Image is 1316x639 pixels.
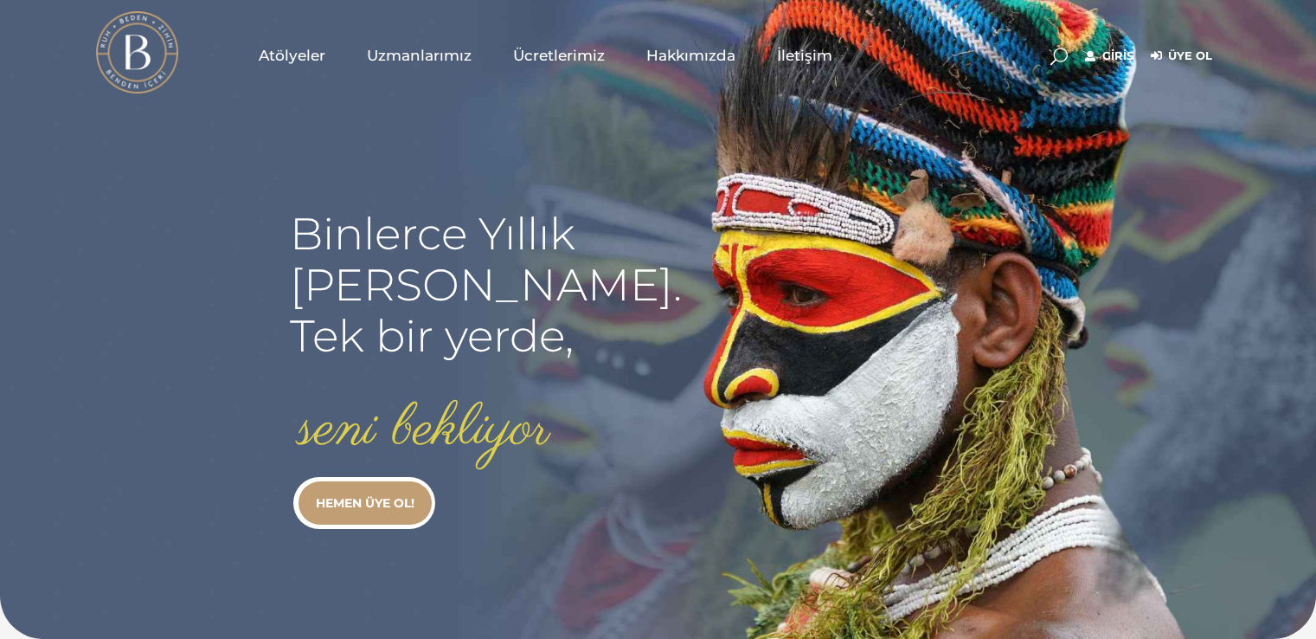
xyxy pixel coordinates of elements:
span: Uzmanlarımız [367,46,472,66]
a: Uzmanlarımız [346,12,492,99]
img: light logo [96,11,178,94]
span: Atölyeler [259,46,325,66]
a: Giriş [1085,46,1133,67]
a: Üye Ol [1151,46,1212,67]
rs-layer: seni bekliyor [299,397,550,462]
span: İletişim [777,46,832,66]
a: Atölyeler [238,12,346,99]
a: İletişim [756,12,853,99]
span: Ücretlerimiz [513,46,605,66]
rs-layer: Binlerce Yıllık [PERSON_NAME]. Tek bir yerde, [290,209,682,362]
span: Hakkımızda [646,46,735,66]
a: Ücretlerimiz [492,12,626,99]
a: HEMEN ÜYE OL! [299,481,432,525]
a: Hakkımızda [626,12,756,99]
